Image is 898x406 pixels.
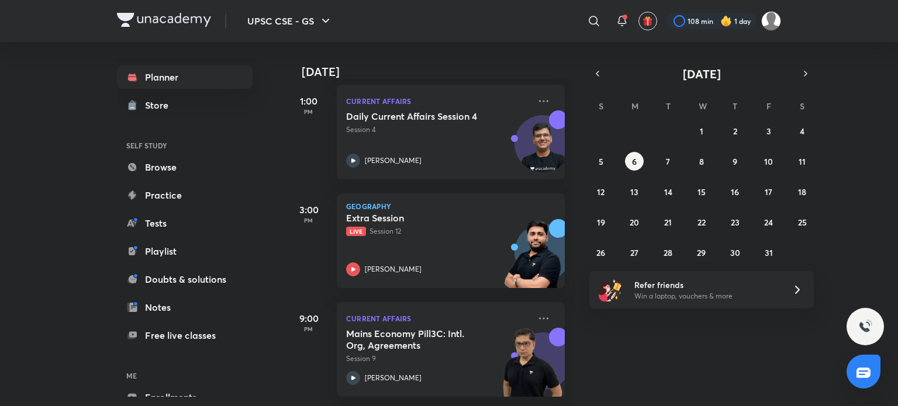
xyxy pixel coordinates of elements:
button: October 22, 2025 [692,213,711,231]
abbr: October 24, 2025 [764,217,773,228]
p: [PERSON_NAME] [365,264,422,275]
h6: ME [117,366,253,386]
p: Win a laptop, vouchers & more [634,291,778,301]
a: Practice [117,183,253,207]
a: Tests [117,211,253,235]
h6: SELF STUDY [117,136,253,155]
img: Avatar [515,122,571,178]
button: October 26, 2025 [592,243,610,262]
a: Free live classes [117,324,253,347]
button: October 11, 2025 [793,152,811,171]
abbr: October 22, 2025 [697,217,706,228]
abbr: October 9, 2025 [733,156,737,167]
abbr: October 4, 2025 [800,126,804,137]
abbr: Sunday [599,100,603,112]
h5: Extra Session [346,212,492,224]
p: Session 9 [346,353,530,364]
button: October 7, 2025 [659,152,678,171]
img: unacademy [500,219,565,300]
abbr: Tuesday [666,100,671,112]
button: October 16, 2025 [726,182,744,201]
abbr: October 29, 2025 [697,247,706,258]
abbr: October 2, 2025 [733,126,737,137]
a: Doubts & solutions [117,268,253,291]
abbr: October 28, 2025 [664,247,672,258]
span: [DATE] [683,66,721,82]
abbr: October 5, 2025 [599,156,603,167]
a: Store [117,93,253,117]
button: October 12, 2025 [592,182,610,201]
button: October 8, 2025 [692,152,711,171]
h5: Daily Current Affairs Session 4 [346,110,492,122]
abbr: October 14, 2025 [664,186,672,197]
h5: 1:00 [285,94,332,108]
p: Current Affairs [346,311,530,325]
button: October 20, 2025 [625,213,644,231]
abbr: October 15, 2025 [697,186,706,197]
button: October 29, 2025 [692,243,711,262]
button: October 1, 2025 [692,122,711,140]
abbr: October 31, 2025 [765,247,773,258]
abbr: October 6, 2025 [632,156,637,167]
button: October 2, 2025 [726,122,744,140]
p: Current Affairs [346,94,530,108]
button: October 4, 2025 [793,122,811,140]
button: October 15, 2025 [692,182,711,201]
abbr: October 12, 2025 [597,186,605,197]
a: Playlist [117,240,253,263]
h5: Mains Economy Pill3C: Intl. Org, Agreements [346,328,492,351]
button: October 14, 2025 [659,182,678,201]
p: Session 12 [346,226,530,237]
button: October 30, 2025 [726,243,744,262]
p: [PERSON_NAME] [365,155,422,166]
button: October 25, 2025 [793,213,811,231]
abbr: October 26, 2025 [596,247,605,258]
button: October 10, 2025 [759,152,778,171]
abbr: October 20, 2025 [630,217,639,228]
p: PM [285,217,332,224]
abbr: October 25, 2025 [798,217,807,228]
h5: 3:00 [285,203,332,217]
a: Company Logo [117,13,211,30]
abbr: October 10, 2025 [764,156,773,167]
abbr: October 7, 2025 [666,156,670,167]
img: referral [599,278,622,301]
abbr: Wednesday [699,100,707,112]
img: avatar [643,16,653,26]
button: October 19, 2025 [592,213,610,231]
button: UPSC CSE - GS [240,9,340,33]
img: ttu [858,320,872,334]
button: October 9, 2025 [726,152,744,171]
p: PM [285,325,332,332]
img: streak [720,15,732,27]
button: October 5, 2025 [592,152,610,171]
button: October 3, 2025 [759,122,778,140]
abbr: October 18, 2025 [798,186,806,197]
abbr: Monday [631,100,638,112]
h4: [DATE] [302,65,576,79]
abbr: Thursday [733,100,737,112]
abbr: October 1, 2025 [700,126,703,137]
abbr: Friday [766,100,771,112]
abbr: October 16, 2025 [731,186,739,197]
p: PM [285,108,332,115]
button: October 27, 2025 [625,243,644,262]
abbr: October 17, 2025 [765,186,772,197]
abbr: October 13, 2025 [630,186,638,197]
p: Session 4 [346,124,530,135]
abbr: October 30, 2025 [730,247,740,258]
abbr: October 3, 2025 [766,126,771,137]
a: Planner [117,65,253,89]
button: October 21, 2025 [659,213,678,231]
abbr: October 8, 2025 [699,156,704,167]
abbr: October 21, 2025 [664,217,672,228]
abbr: October 27, 2025 [630,247,638,258]
img: Priyanka Rode [761,11,781,31]
button: October 17, 2025 [759,182,778,201]
p: [PERSON_NAME] [365,373,422,383]
span: Live [346,227,366,236]
button: avatar [638,12,657,30]
img: Company Logo [117,13,211,27]
button: October 18, 2025 [793,182,811,201]
abbr: October 23, 2025 [731,217,740,228]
